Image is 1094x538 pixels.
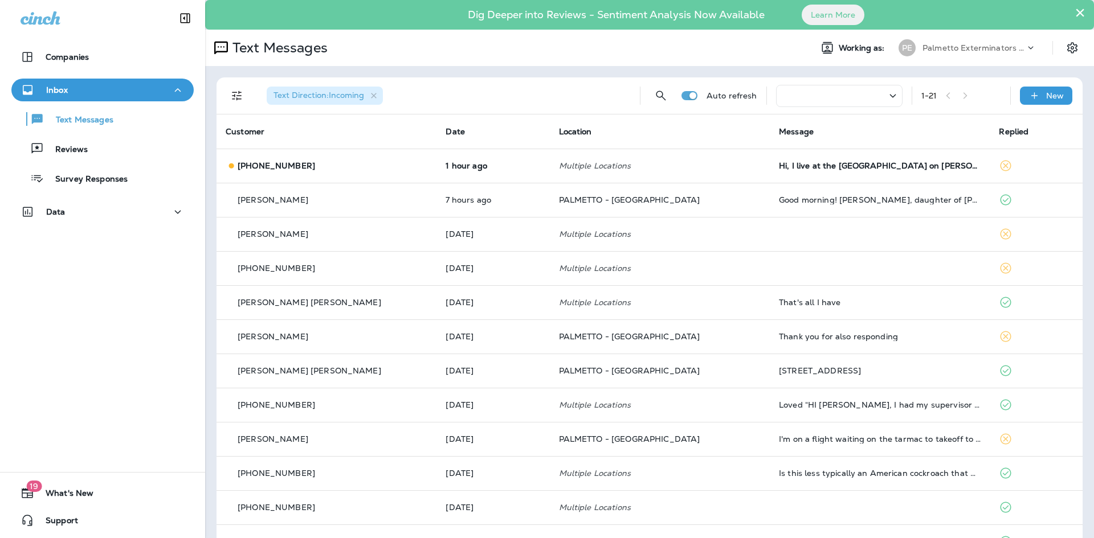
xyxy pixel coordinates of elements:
[238,161,315,170] p: [PHONE_NUMBER]
[46,52,89,61] p: Companies
[559,195,700,205] span: PALMETTO - [GEOGRAPHIC_DATA]
[1075,3,1085,22] button: Close
[228,39,328,56] p: Text Messages
[559,126,592,137] span: Location
[267,87,383,105] div: Text Direction:Incoming
[779,469,981,478] div: Is this less typically an American cockroach that would suddenly appear on my table could it have...
[44,115,113,126] p: Text Messages
[46,207,66,216] p: Data
[650,84,672,107] button: Search Messages
[226,126,264,137] span: Customer
[1046,91,1064,100] p: New
[226,84,248,107] button: Filters
[446,434,540,443] p: Sep 26, 2025 03:34 PM
[559,469,761,478] p: Multiple Locations
[1062,38,1083,58] button: Settings
[435,13,798,17] p: Dig Deeper into Reviews - Sentiment Analysis Now Available
[446,161,540,170] p: Oct 1, 2025 01:41 PM
[34,516,78,529] span: Support
[11,200,194,223] button: Data
[559,365,700,376] span: PALMETTO - [GEOGRAPHIC_DATA]
[559,331,700,342] span: PALMETTO - [GEOGRAPHIC_DATA]
[707,91,757,100] p: Auto refresh
[238,332,308,341] p: [PERSON_NAME]
[559,503,761,512] p: Multiple Locations
[273,90,364,100] span: Text Direction : Incoming
[238,298,381,307] p: [PERSON_NAME] [PERSON_NAME]
[779,366,981,375] div: 1078 Glenshaw St. North Charleston, SC 29405
[559,161,761,170] p: Multiple Locations
[11,509,194,532] button: Support
[169,7,201,30] button: Collapse Sidebar
[446,264,540,273] p: Sep 30, 2025 09:55 AM
[238,434,308,443] p: [PERSON_NAME]
[779,400,981,409] div: Loved “HI Lindsay, I had my supervisor look at your photo and it does appear to be an american co...
[446,195,540,204] p: Oct 1, 2025 08:06 AM
[11,166,194,190] button: Survey Responses
[779,298,981,307] div: That's all I have
[779,195,981,204] div: Good morning! Gayle Fellers, daughter of Calvin Cloninger will be there at 10:30 to let Sean in. ...
[46,85,68,95] p: Inbox
[238,366,381,375] p: [PERSON_NAME] [PERSON_NAME]
[11,137,194,161] button: Reviews
[922,43,1025,52] p: Palmetto Exterminators LLC
[34,488,93,502] span: What's New
[44,174,128,185] p: Survey Responses
[238,469,315,478] p: [PHONE_NUMBER]
[839,43,887,53] span: Working as:
[559,229,761,239] p: Multiple Locations
[779,161,981,170] div: Hi, I live at the Island Park Condos on Daniel Island. Our association has a pest contract with y...
[446,503,540,512] p: Sep 26, 2025 08:58 AM
[446,332,540,341] p: Sep 29, 2025 02:26 PM
[559,400,761,409] p: Multiple Locations
[899,39,916,56] div: PE
[921,91,937,100] div: 1 - 21
[44,145,88,155] p: Reviews
[446,366,540,375] p: Sep 26, 2025 04:32 PM
[779,126,814,137] span: Message
[238,400,315,409] p: [PHONE_NUMBER]
[238,195,308,204] p: [PERSON_NAME]
[238,503,315,512] p: [PHONE_NUMBER]
[26,480,42,492] span: 19
[11,79,194,101] button: Inbox
[802,5,864,25] button: Learn More
[446,126,465,137] span: Date
[779,434,981,443] div: I'm on a flight waiting on the tarmac to takeoff to return to Charleston. Just let me know when y...
[11,482,194,504] button: 19What's New
[446,229,540,239] p: Sep 30, 2025 10:30 AM
[999,126,1028,137] span: Replied
[238,229,308,239] p: [PERSON_NAME]
[779,332,981,341] div: Thank you for also responding
[559,264,761,273] p: Multiple Locations
[559,434,700,444] span: PALMETTO - [GEOGRAPHIC_DATA]
[446,400,540,409] p: Sep 26, 2025 03:53 PM
[11,46,194,68] button: Companies
[238,264,315,273] p: [PHONE_NUMBER]
[446,298,540,307] p: Sep 30, 2025 09:26 AM
[559,298,761,307] p: Multiple Locations
[11,107,194,131] button: Text Messages
[446,469,540,478] p: Sep 26, 2025 12:01 PM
